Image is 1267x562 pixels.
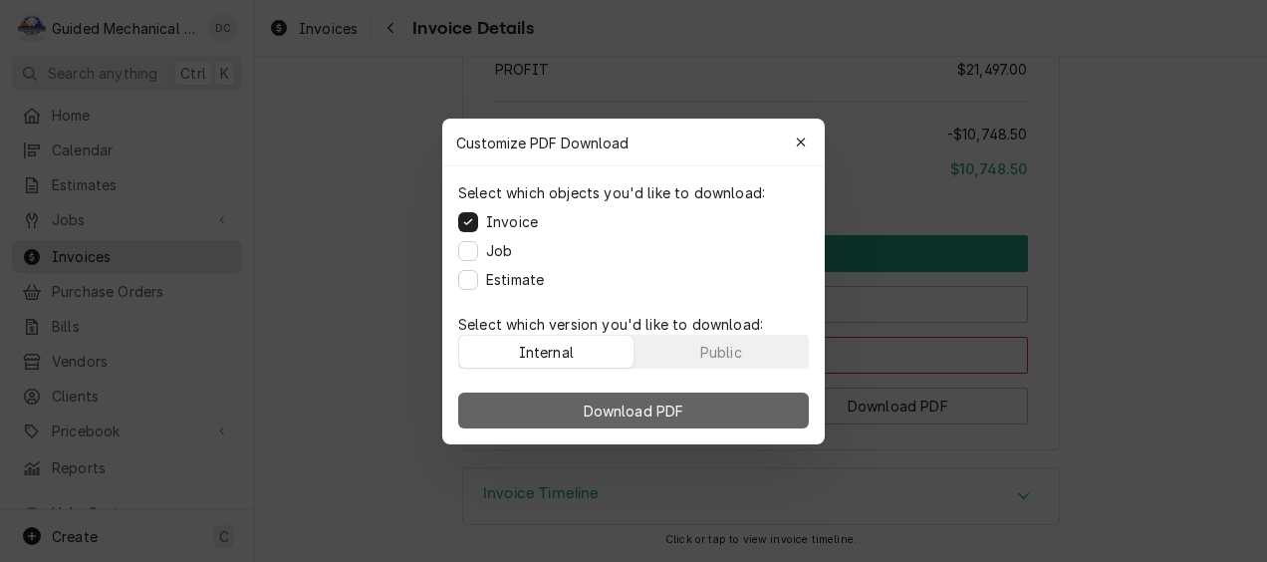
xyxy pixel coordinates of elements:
p: Select which version you'd like to download: [458,314,809,335]
span: Download PDF [580,400,688,421]
div: Public [700,341,742,362]
label: Estimate [486,269,544,290]
label: Invoice [486,211,538,232]
button: Download PDF [458,393,809,428]
p: Select which objects you'd like to download: [458,182,765,203]
div: Internal [519,341,574,362]
label: Job [486,240,512,261]
div: Customize PDF Download [442,119,825,166]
